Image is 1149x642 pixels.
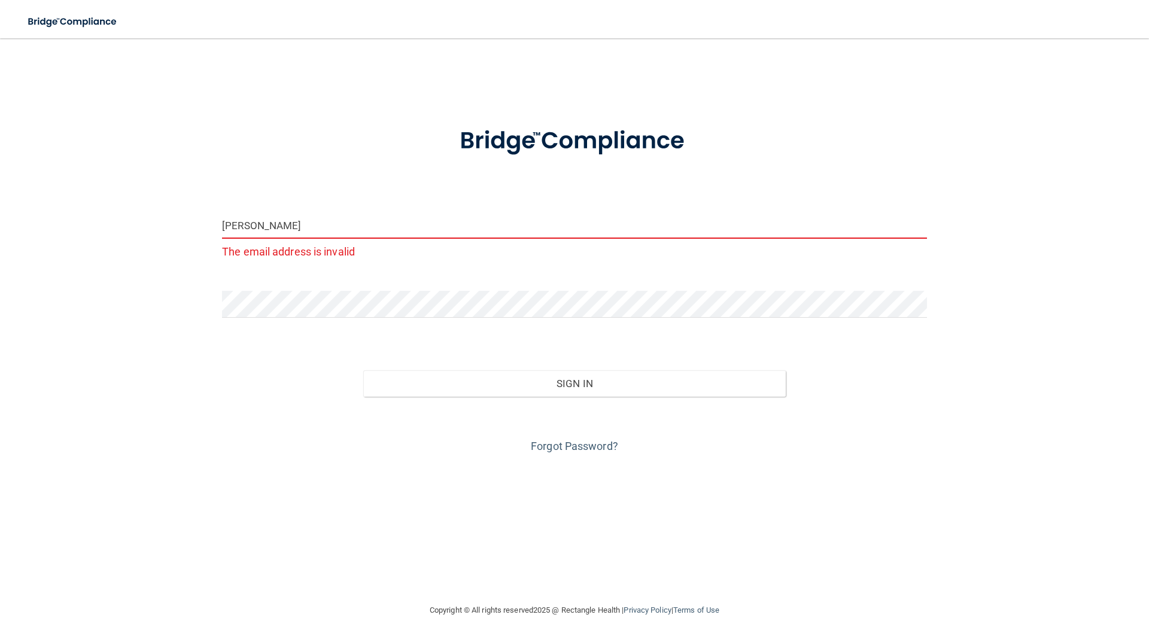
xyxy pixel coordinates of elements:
[673,606,719,614] a: Terms of Use
[222,242,927,261] p: The email address is invalid
[624,606,671,614] a: Privacy Policy
[222,212,927,239] input: Email
[356,591,793,629] div: Copyright © All rights reserved 2025 @ Rectangle Health | |
[531,440,618,452] a: Forgot Password?
[18,10,128,34] img: bridge_compliance_login_screen.278c3ca4.svg
[435,110,714,172] img: bridge_compliance_login_screen.278c3ca4.svg
[363,370,786,397] button: Sign In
